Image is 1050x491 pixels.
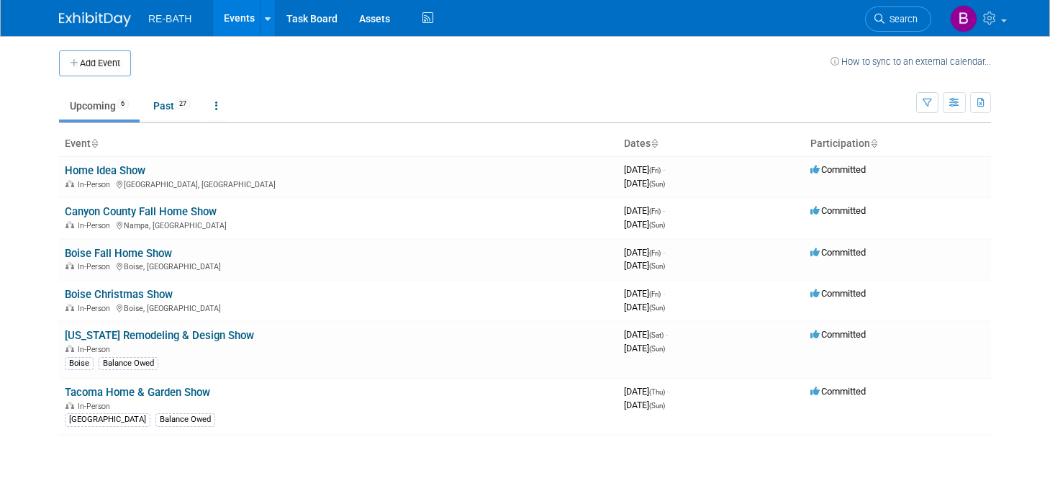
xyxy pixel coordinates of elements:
[65,164,145,177] a: Home Idea Show
[649,290,661,298] span: (Fri)
[65,345,74,352] img: In-Person Event
[624,288,665,299] span: [DATE]
[624,205,665,216] span: [DATE]
[59,92,140,120] a: Upcoming6
[65,386,210,399] a: Tacoma Home & Garden Show
[78,304,114,313] span: In-Person
[649,180,665,188] span: (Sun)
[618,132,805,156] th: Dates
[649,402,665,410] span: (Sun)
[65,413,150,426] div: [GEOGRAPHIC_DATA]
[649,166,661,174] span: (Fri)
[831,56,991,67] a: How to sync to an external calendar...
[666,329,668,340] span: -
[65,302,612,313] div: Boise, [GEOGRAPHIC_DATA]
[78,221,114,230] span: In-Person
[624,219,665,230] span: [DATE]
[870,138,877,149] a: Sort by Participation Type
[59,50,131,76] button: Add Event
[663,164,665,175] span: -
[810,386,866,397] span: Committed
[78,262,114,271] span: In-Person
[624,329,668,340] span: [DATE]
[65,357,94,370] div: Boise
[649,221,665,229] span: (Sun)
[884,14,918,24] span: Search
[148,13,191,24] span: RE-BATH
[624,400,665,410] span: [DATE]
[667,386,669,397] span: -
[624,302,665,312] span: [DATE]
[810,205,866,216] span: Committed
[649,207,661,215] span: (Fri)
[624,164,665,175] span: [DATE]
[649,388,665,396] span: (Thu)
[65,205,217,218] a: Canyon County Fall Home Show
[99,357,158,370] div: Balance Owed
[65,219,612,230] div: Nampa, [GEOGRAPHIC_DATA]
[117,99,129,109] span: 6
[65,260,612,271] div: Boise, [GEOGRAPHIC_DATA]
[624,343,665,353] span: [DATE]
[78,180,114,189] span: In-Person
[65,180,74,187] img: In-Person Event
[865,6,931,32] a: Search
[65,247,172,260] a: Boise Fall Home Show
[65,178,612,189] div: [GEOGRAPHIC_DATA], [GEOGRAPHIC_DATA]
[175,99,191,109] span: 27
[649,249,661,257] span: (Fri)
[65,304,74,311] img: In-Person Event
[624,260,665,271] span: [DATE]
[155,413,215,426] div: Balance Owed
[663,205,665,216] span: -
[91,138,98,149] a: Sort by Event Name
[950,5,977,32] img: Brian Busching
[78,402,114,411] span: In-Person
[65,288,173,301] a: Boise Christmas Show
[649,304,665,312] span: (Sun)
[142,92,202,120] a: Past27
[624,247,665,258] span: [DATE]
[651,138,658,149] a: Sort by Start Date
[810,329,866,340] span: Committed
[59,132,618,156] th: Event
[65,262,74,269] img: In-Person Event
[663,247,665,258] span: -
[810,288,866,299] span: Committed
[663,288,665,299] span: -
[649,262,665,270] span: (Sun)
[65,329,254,342] a: [US_STATE] Remodeling & Design Show
[65,402,74,409] img: In-Person Event
[59,12,131,27] img: ExhibitDay
[810,164,866,175] span: Committed
[78,345,114,354] span: In-Person
[624,386,669,397] span: [DATE]
[805,132,991,156] th: Participation
[649,331,664,339] span: (Sat)
[65,221,74,228] img: In-Person Event
[649,345,665,353] span: (Sun)
[810,247,866,258] span: Committed
[624,178,665,189] span: [DATE]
